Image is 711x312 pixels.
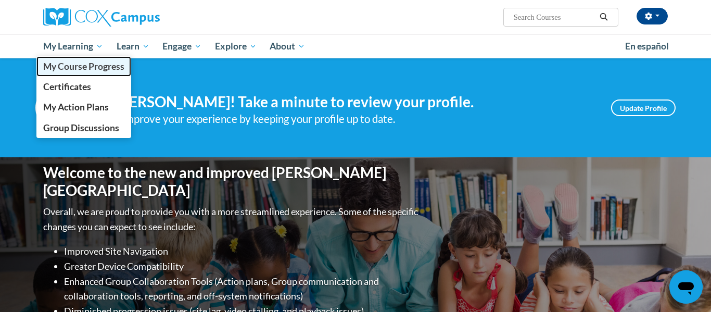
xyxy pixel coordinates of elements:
img: Cox Campus [43,8,160,27]
span: Engage [162,40,201,53]
li: Improved Site Navigation [64,244,421,259]
a: Certificates [36,77,131,97]
span: My Course Progress [43,61,124,72]
span: Learn [117,40,149,53]
span: Group Discussions [43,122,119,133]
a: My Action Plans [36,97,131,117]
a: Explore [208,34,263,58]
a: En español [618,35,676,57]
div: Main menu [28,34,683,58]
p: Overall, we are proud to provide you with a more streamlined experience. Some of the specific cha... [43,204,421,234]
li: Enhanced Group Collaboration Tools (Action plans, Group communication and collaboration tools, re... [64,274,421,304]
button: Search [596,11,612,23]
span: Explore [215,40,257,53]
span: My Action Plans [43,102,109,113]
a: My Course Progress [36,56,131,77]
iframe: Button to launch messaging window [669,270,703,304]
span: About [270,40,305,53]
a: About [263,34,312,58]
h4: Hi [PERSON_NAME]! Take a minute to review your profile. [98,93,595,111]
li: Greater Device Compatibility [64,259,421,274]
span: En español [625,41,669,52]
span: Certificates [43,81,91,92]
a: Group Discussions [36,118,131,138]
a: Update Profile [611,99,676,116]
img: Profile Image [35,84,82,131]
h1: Welcome to the new and improved [PERSON_NAME][GEOGRAPHIC_DATA] [43,164,421,199]
div: Help improve your experience by keeping your profile up to date. [98,110,595,128]
a: Learn [110,34,156,58]
a: Engage [156,34,208,58]
a: Cox Campus [43,8,241,27]
input: Search Courses [513,11,596,23]
span: My Learning [43,40,103,53]
a: My Learning [36,34,110,58]
button: Account Settings [637,8,668,24]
